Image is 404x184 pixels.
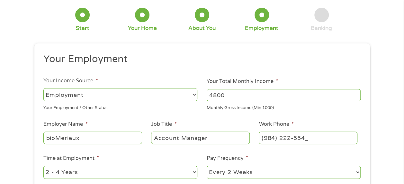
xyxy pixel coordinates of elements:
div: Monthly Gross Income (Min 1000) [207,103,361,111]
input: 1800 [207,89,361,101]
input: (231) 754-4010 [259,132,357,144]
div: About You [188,25,216,32]
label: Your Income Source [43,78,98,84]
label: Job Title [151,121,176,128]
label: Work Phone [259,121,293,128]
div: Employment [245,25,278,32]
div: Your Employment / Other Status [43,103,197,111]
label: Pay Frequency [207,155,248,162]
div: Your Home [128,25,157,32]
label: Time at Employment [43,155,99,162]
input: Walmart [43,132,142,144]
div: Banking [311,25,332,32]
div: Start [76,25,89,32]
h2: Your Employment [43,53,356,66]
label: Your Total Monthly Income [207,78,278,85]
label: Employer Name [43,121,87,128]
input: Cashier [151,132,249,144]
